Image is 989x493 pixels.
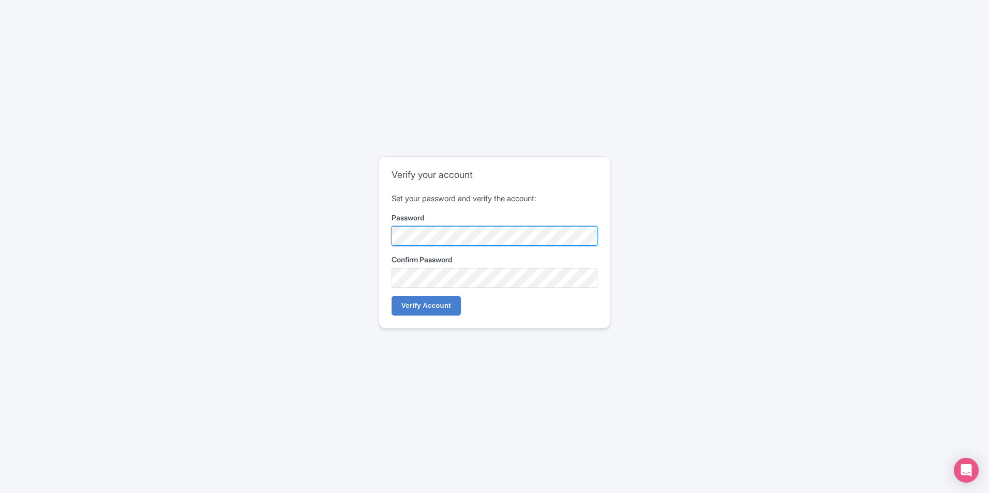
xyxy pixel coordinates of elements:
input: Verify Account [392,296,461,316]
h2: Verify your account [392,169,597,181]
label: Password [392,212,597,223]
label: Confirm Password [392,254,597,265]
p: Set your password and verify the account: [392,193,597,205]
div: Open Intercom Messenger [954,458,979,483]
